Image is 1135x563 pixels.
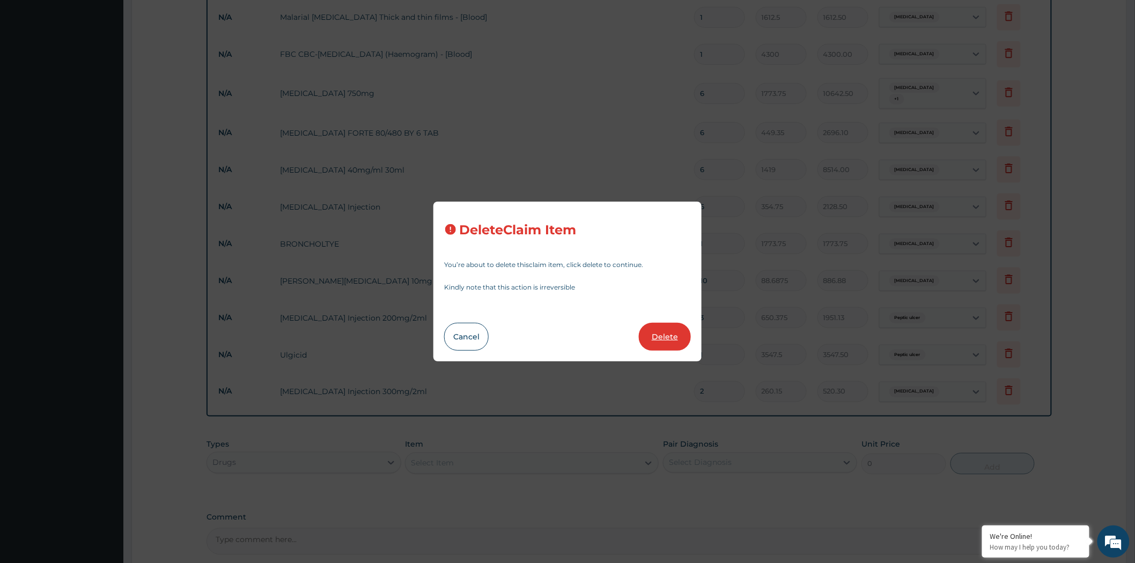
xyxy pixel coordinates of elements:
textarea: Type your message and hit 'Enter' [5,293,204,330]
h3: Delete Claim Item [459,223,576,238]
p: Kindly note that this action is irreversible [444,284,691,291]
p: You’re about to delete this claim item , click delete to continue. [444,262,691,268]
img: d_794563401_company_1708531726252_794563401 [20,54,43,80]
span: We're online! [62,135,148,243]
div: We're Online! [990,531,1081,541]
div: Chat with us now [56,60,180,74]
p: How may I help you today? [990,543,1081,552]
div: Minimize live chat window [176,5,202,31]
button: Cancel [444,323,489,351]
button: Delete [639,323,691,351]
